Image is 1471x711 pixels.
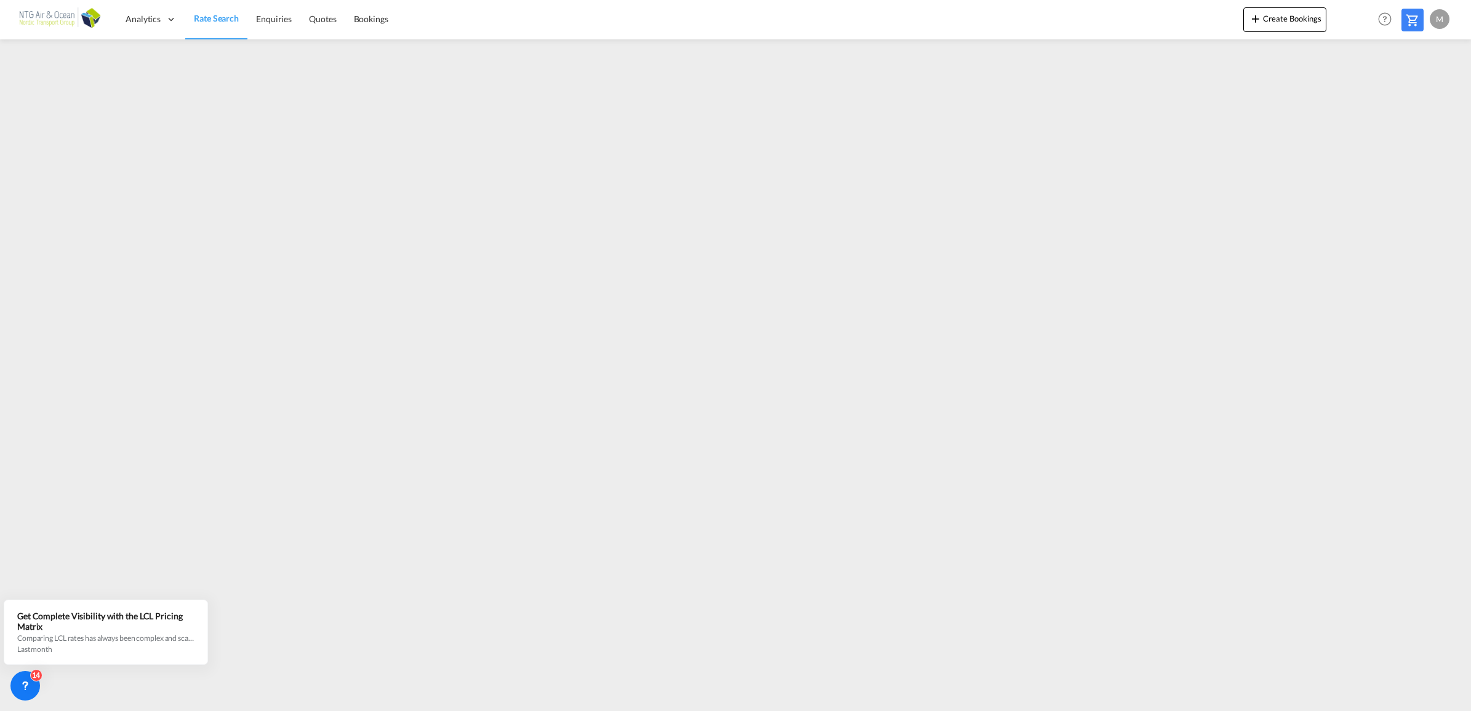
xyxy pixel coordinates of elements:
div: M [1430,9,1449,29]
span: Rate Search [194,13,239,23]
button: icon-plus 400-fgCreate Bookings [1243,7,1326,32]
span: Help [1374,9,1395,30]
span: Enquiries [256,14,292,24]
div: Help [1374,9,1401,31]
span: Analytics [126,13,161,25]
img: af31b1c0b01f11ecbc353f8e72265e29.png [18,6,102,33]
span: Quotes [309,14,336,24]
span: Bookings [354,14,388,24]
md-icon: icon-plus 400-fg [1248,11,1263,26]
